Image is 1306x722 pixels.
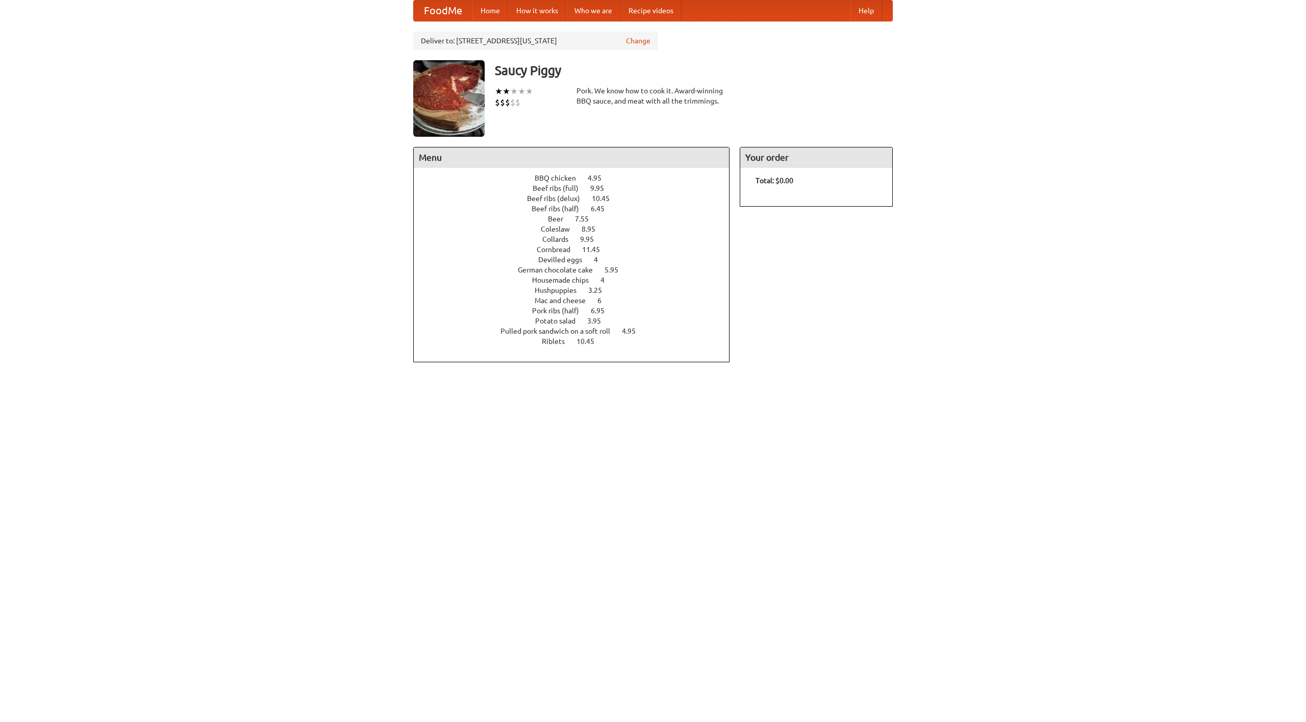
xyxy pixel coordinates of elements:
a: Potato salad 3.95 [535,317,620,325]
a: Beef ribs (half) 6.45 [532,205,623,213]
div: Deliver to: [STREET_ADDRESS][US_STATE] [413,32,658,50]
a: Hushpuppies 3.25 [535,286,621,294]
span: 4 [600,276,615,284]
span: 6 [597,296,612,305]
a: Pork ribs (half) 6.95 [532,307,623,315]
a: Change [626,36,650,46]
span: 8.95 [582,225,606,233]
span: Beer [548,215,573,223]
a: Recipe videos [620,1,682,21]
span: Pork ribs (half) [532,307,589,315]
b: Total: $0.00 [756,177,793,185]
span: 6.95 [591,307,615,315]
span: Hushpuppies [535,286,587,294]
a: Beer 7.55 [548,215,608,223]
span: 5.95 [605,266,629,274]
li: ★ [495,86,503,97]
h4: Menu [414,147,729,168]
span: 9.95 [580,235,604,243]
span: BBQ chicken [535,174,586,182]
li: ★ [510,86,518,97]
span: Beef ribs (full) [533,184,589,192]
li: $ [515,97,520,108]
li: ★ [503,86,510,97]
a: Help [850,1,882,21]
h3: Saucy Piggy [495,60,893,81]
span: Mac and cheese [535,296,596,305]
a: BBQ chicken 4.95 [535,174,620,182]
a: Coleslaw 8.95 [541,225,614,233]
a: Beef ribs (delux) 10.45 [527,194,629,203]
span: Collards [542,235,579,243]
span: 4 [594,256,608,264]
img: angular.jpg [413,60,485,137]
li: $ [505,97,510,108]
li: $ [495,97,500,108]
a: How it works [508,1,566,21]
span: Housemade chips [532,276,599,284]
li: ★ [518,86,525,97]
a: Pulled pork sandwich on a soft roll 4.95 [500,327,655,335]
a: FoodMe [414,1,472,21]
a: Housemade chips 4 [532,276,623,284]
li: ★ [525,86,533,97]
li: $ [510,97,515,108]
a: Devilled eggs 4 [538,256,617,264]
span: Potato salad [535,317,586,325]
span: 4.95 [622,327,646,335]
span: 3.95 [587,317,611,325]
li: $ [500,97,505,108]
a: Beef ribs (full) 9.95 [533,184,623,192]
span: Beef ribs (half) [532,205,589,213]
div: Pork. We know how to cook it. Award-winning BBQ sauce, and meat with all the trimmings. [576,86,730,106]
a: Riblets 10.45 [542,337,613,345]
span: 6.45 [591,205,615,213]
span: 7.55 [575,215,599,223]
span: 10.45 [576,337,605,345]
span: Cornbread [537,245,581,254]
span: German chocolate cake [518,266,603,274]
span: 10.45 [592,194,620,203]
span: Riblets [542,337,575,345]
span: Pulled pork sandwich on a soft roll [500,327,620,335]
span: 11.45 [582,245,610,254]
span: Devilled eggs [538,256,592,264]
a: Home [472,1,508,21]
a: Who we are [566,1,620,21]
a: Mac and cheese 6 [535,296,620,305]
span: 4.95 [588,174,612,182]
span: Coleslaw [541,225,580,233]
span: 3.25 [588,286,612,294]
a: Cornbread 11.45 [537,245,619,254]
h4: Your order [740,147,892,168]
span: Beef ribs (delux) [527,194,590,203]
span: 9.95 [590,184,614,192]
a: Collards 9.95 [542,235,613,243]
a: German chocolate cake 5.95 [518,266,637,274]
